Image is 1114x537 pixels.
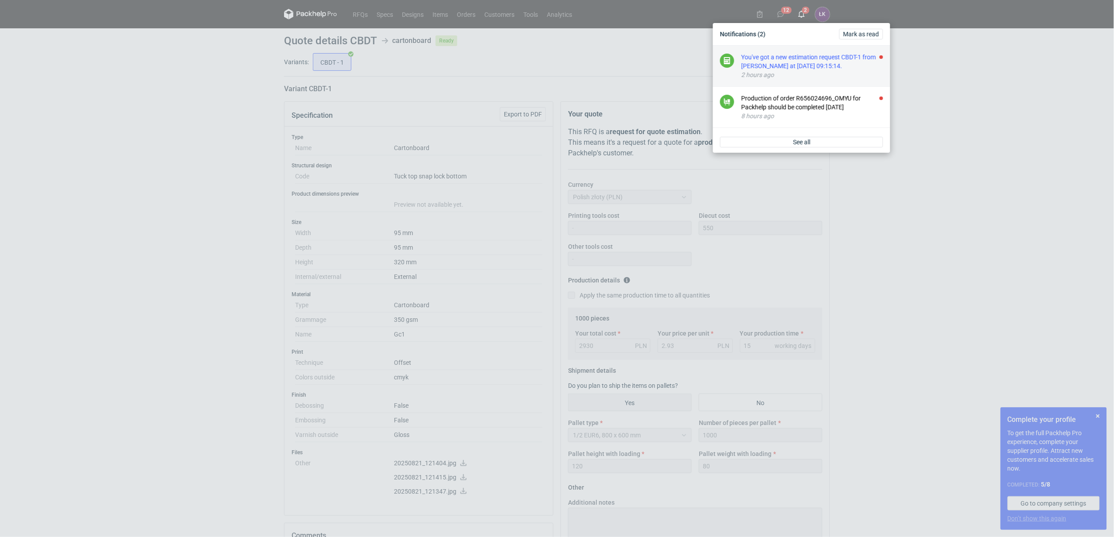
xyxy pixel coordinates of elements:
button: You've got a new estimation request CBDT-1 from [PERSON_NAME] at [DATE] 09:15:14.2 hours ago [741,53,883,79]
div: You've got a new estimation request CBDT-1 from [PERSON_NAME] at [DATE] 09:15:14. [741,53,883,70]
a: See all [720,137,883,147]
span: Mark as read [843,31,879,37]
div: 8 hours ago [741,112,883,120]
div: Notifications (2) [717,27,887,42]
div: Production of order R656024696_OMYU for Packhelp should be completed [DATE] [741,94,883,112]
button: Production of order R656024696_OMYU for Packhelp should be completed [DATE]8 hours ago [741,94,883,120]
button: Mark as read [839,29,883,39]
div: 2 hours ago [741,70,883,79]
span: See all [793,139,810,145]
